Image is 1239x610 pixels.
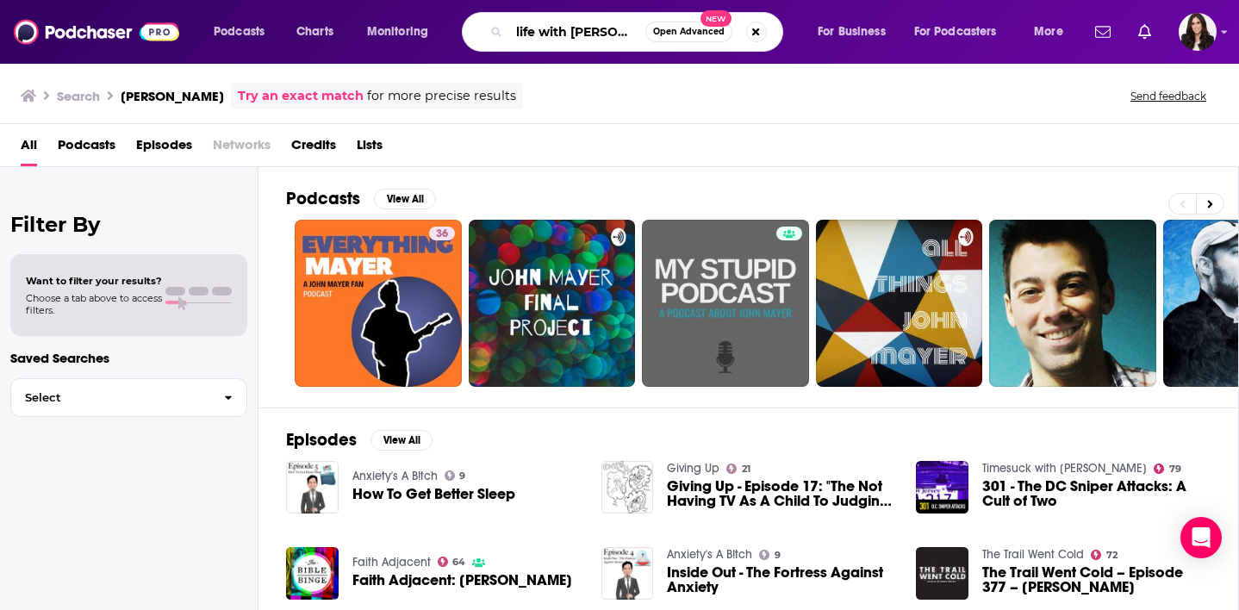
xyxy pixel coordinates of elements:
[286,429,433,451] a: EpisodesView All
[367,86,516,106] span: for more precise results
[667,547,752,562] a: Anxiety's A B!tch
[352,469,438,483] a: Anxiety's A B!tch
[601,461,654,514] img: Giving Up - Episode 17: "The Not Having TV As A Child To Judging People For Using Twitter Pipeline"
[914,20,997,44] span: For Podcasters
[806,18,907,46] button: open menu
[1180,517,1222,558] div: Open Intercom Messenger
[1169,465,1181,473] span: 79
[1179,13,1217,51] span: Logged in as RebeccaShapiro
[214,20,265,44] span: Podcasts
[436,226,448,243] span: 36
[982,565,1211,594] span: The Trail Went Cold – Episode 377 – [PERSON_NAME]
[667,565,895,594] a: Inside Out - The Fortress Against Anxiety
[1106,551,1118,559] span: 72
[700,10,732,27] span: New
[367,20,428,44] span: Monitoring
[352,573,572,588] a: Faith Adjacent: John Mayer
[1179,13,1217,51] img: User Profile
[1125,89,1211,103] button: Send feedback
[653,28,725,36] span: Open Advanced
[296,20,333,44] span: Charts
[286,461,339,514] img: How To Get Better Sleep
[1034,20,1063,44] span: More
[352,555,431,570] a: Faith Adjacent
[445,470,466,481] a: 9
[355,18,451,46] button: open menu
[438,557,466,567] a: 64
[202,18,287,46] button: open menu
[11,392,210,403] span: Select
[370,430,433,451] button: View All
[286,547,339,600] img: Faith Adjacent: John Mayer
[645,22,732,42] button: Open AdvancedNew
[916,461,968,514] img: 301 - The DC Sniper Attacks: A Cult of Two
[459,472,465,480] span: 9
[57,88,100,104] h3: Search
[1091,550,1118,560] a: 72
[286,188,360,209] h2: Podcasts
[352,573,572,588] span: Faith Adjacent: [PERSON_NAME]
[903,18,1022,46] button: open menu
[10,212,247,237] h2: Filter By
[982,565,1211,594] a: The Trail Went Cold – Episode 377 – John Glasgow
[10,378,247,417] button: Select
[667,461,719,476] a: Giving Up
[478,12,800,52] div: Search podcasts, credits, & more...
[1154,464,1181,474] a: 79
[26,292,162,316] span: Choose a tab above to access filters.
[601,547,654,600] img: Inside Out - The Fortress Against Anxiety
[509,18,645,46] input: Search podcasts, credits, & more...
[452,558,465,566] span: 64
[21,131,37,166] a: All
[1179,13,1217,51] button: Show profile menu
[14,16,179,48] img: Podchaser - Follow, Share and Rate Podcasts
[726,464,750,474] a: 21
[58,131,115,166] a: Podcasts
[213,131,271,166] span: Networks
[357,131,383,166] a: Lists
[759,550,781,560] a: 9
[352,487,515,501] a: How To Get Better Sleep
[818,20,886,44] span: For Business
[374,189,436,209] button: View All
[286,429,357,451] h2: Episodes
[916,547,968,600] img: The Trail Went Cold – Episode 377 – John Glasgow
[286,188,436,209] a: PodcastsView All
[10,350,247,366] p: Saved Searches
[1131,17,1158,47] a: Show notifications dropdown
[285,18,344,46] a: Charts
[1022,18,1085,46] button: open menu
[429,227,455,240] a: 36
[295,220,462,387] a: 36
[742,465,750,473] span: 21
[238,86,364,106] a: Try an exact match
[982,547,1084,562] a: The Trail Went Cold
[667,479,895,508] a: Giving Up - Episode 17: "The Not Having TV As A Child To Judging People For Using Twitter Pipeline"
[291,131,336,166] a: Credits
[775,551,781,559] span: 9
[1088,17,1118,47] a: Show notifications dropdown
[982,461,1147,476] a: Timesuck with Dan Cummins
[136,131,192,166] a: Episodes
[26,275,162,287] span: Want to filter your results?
[982,479,1211,508] a: 301 - The DC Sniper Attacks: A Cult of Two
[121,88,224,104] h3: [PERSON_NAME]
